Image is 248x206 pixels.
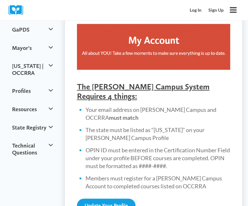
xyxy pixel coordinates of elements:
[9,5,28,15] img: Cox Campus
[109,114,138,121] strong: must match
[227,4,239,16] button: Open menu
[187,4,205,16] a: Log In
[187,4,227,16] nav: Secondary Mobile Navigation
[9,57,56,82] button: [US_STATE] | OCCRRA
[9,100,56,118] button: Resources
[86,174,230,190] li: Members must register for a [PERSON_NAME] Campus Account to completed courses listed on OCCRRA
[86,106,230,122] li: Your email address on [PERSON_NAME] Campus and OCCRRA
[9,21,56,39] button: GaPDS
[9,39,56,57] button: Mayor's
[86,146,230,170] li: OPIN ID must be entered in the Certification Number Field under your profile BEFORE courses are c...
[205,4,227,16] a: Sign Up
[86,126,230,142] li: The state must be listed as “[US_STATE]” on your [PERSON_NAME] Campus Profile
[77,82,210,101] span: The [PERSON_NAME] Campus System Requires 4 things:
[9,136,56,161] button: Technical Questions
[9,118,56,137] button: State Registry
[9,82,56,100] button: Profiles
